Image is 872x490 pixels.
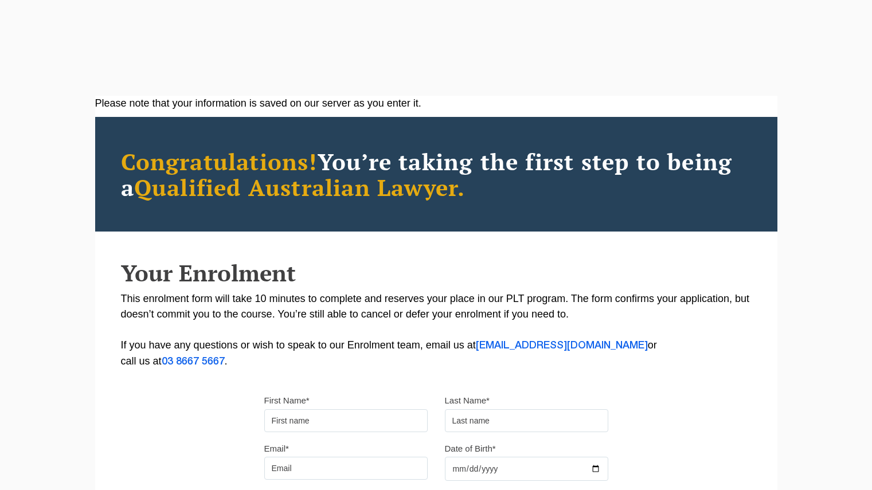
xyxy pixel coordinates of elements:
[121,260,752,285] h2: Your Enrolment
[445,395,490,406] label: Last Name*
[95,96,777,111] div: Please note that your information is saved on our server as you enter it.
[162,357,225,366] a: 03 8667 5667
[264,395,310,406] label: First Name*
[121,148,752,200] h2: You’re taking the first step to being a
[121,146,318,177] span: Congratulations!
[476,341,648,350] a: [EMAIL_ADDRESS][DOMAIN_NAME]
[121,291,752,370] p: This enrolment form will take 10 minutes to complete and reserves your place in our PLT program. ...
[264,443,289,454] label: Email*
[445,409,608,432] input: Last name
[264,457,428,480] input: Email
[134,172,466,202] span: Qualified Australian Lawyer.
[445,443,496,454] label: Date of Birth*
[264,409,428,432] input: First name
